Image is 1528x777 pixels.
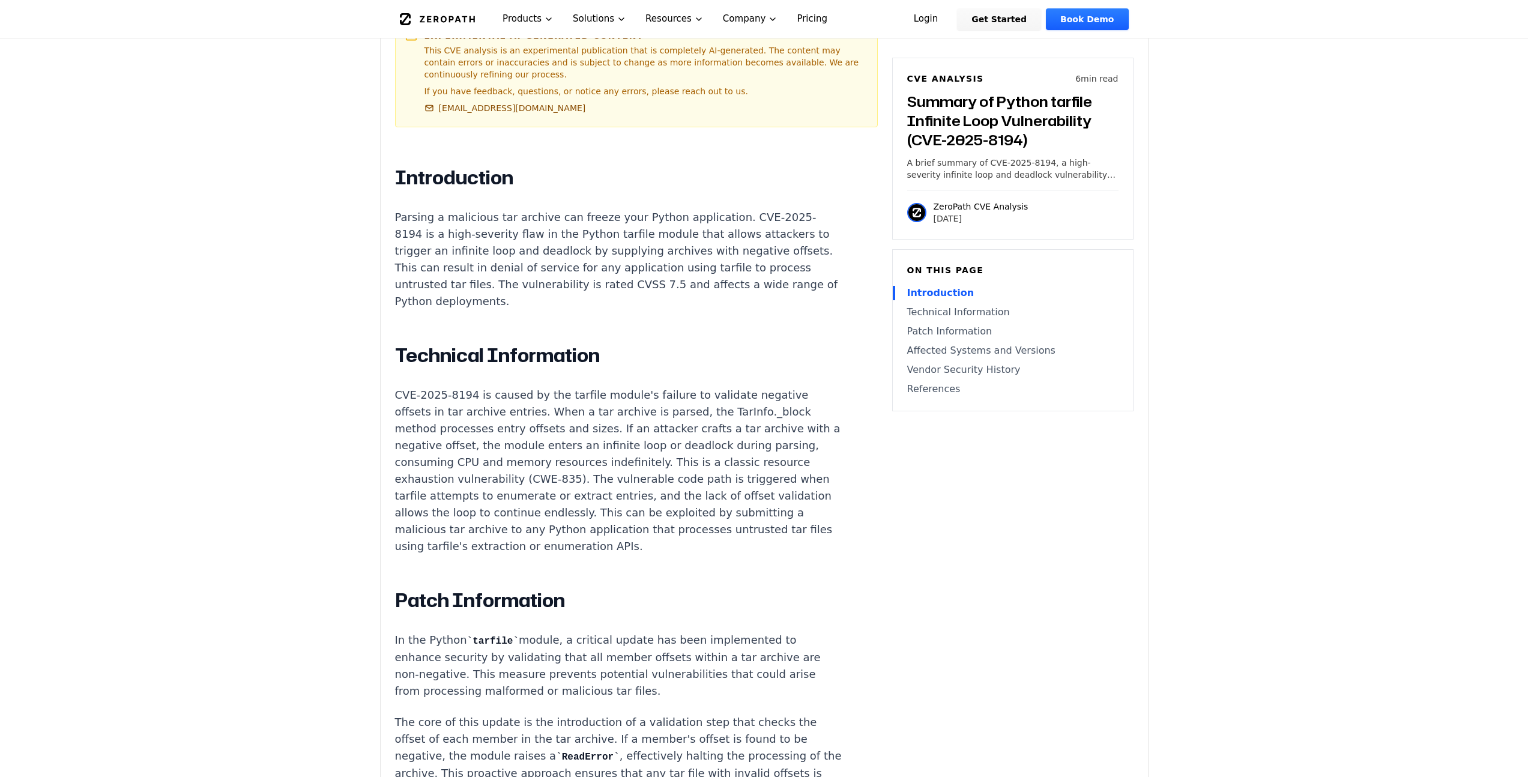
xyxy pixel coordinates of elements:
a: Book Demo [1046,8,1128,30]
p: [DATE] [934,213,1028,225]
h6: CVE Analysis [907,73,984,85]
a: Login [899,8,953,30]
p: In the Python module, a critical update has been implemented to enhance security by validating th... [395,632,842,700]
a: Affected Systems and Versions [907,343,1119,358]
a: References [907,382,1119,396]
a: Technical Information [907,305,1119,319]
h2: Introduction [395,166,842,190]
p: If you have feedback, questions, or notice any errors, please reach out to us. [424,85,868,97]
h6: On this page [907,264,1119,276]
img: ZeroPath CVE Analysis [907,203,926,222]
p: A brief summary of CVE-2025-8194, a high-severity infinite loop and deadlock vulnerability in Pyt... [907,157,1119,181]
h2: Technical Information [395,343,842,367]
code: ReadError [556,752,620,763]
a: Vendor Security History [907,363,1119,377]
p: ZeroPath CVE Analysis [934,201,1028,213]
h2: Patch Information [395,588,842,612]
p: This CVE analysis is an experimental publication that is completely AI-generated. The content may... [424,44,868,80]
a: [EMAIL_ADDRESS][DOMAIN_NAME] [424,102,586,114]
p: CVE-2025-8194 is caused by the tarfile module's failure to validate negative offsets in tar archi... [395,387,842,555]
p: Parsing a malicious tar archive can freeze your Python application. CVE-2025-8194 is a high-sever... [395,209,842,310]
a: Patch Information [907,324,1119,339]
a: Get Started [957,8,1041,30]
code: tarfile [467,636,519,647]
a: Introduction [907,286,1119,300]
h3: Summary of Python tarfile Infinite Loop Vulnerability (CVE-2025-8194) [907,92,1119,150]
p: 6 min read [1075,73,1118,85]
